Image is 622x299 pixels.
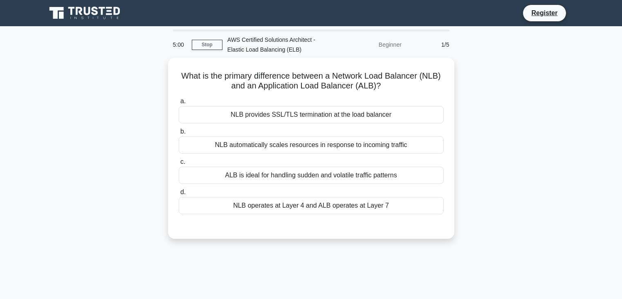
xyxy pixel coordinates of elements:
[180,97,186,104] span: a.
[526,8,562,18] a: Register
[406,36,454,53] div: 1/5
[222,32,335,58] div: AWS Certified Solutions Architect - Elastic Load Balancing (ELB)
[179,167,444,184] div: ALB is ideal for handling sudden and volatile traffic patterns
[168,36,192,53] div: 5:00
[180,158,185,165] span: c.
[180,128,186,135] span: b.
[192,40,222,50] a: Stop
[180,188,186,195] span: d.
[335,36,406,53] div: Beginner
[179,106,444,123] div: NLB provides SSL/TLS termination at the load balancer
[178,71,445,91] h5: What is the primary difference between a Network Load Balancer (NLB) and an Application Load Bala...
[179,136,444,154] div: NLB automatically scales resources in response to incoming traffic
[179,197,444,214] div: NLB operates at Layer 4 and ALB operates at Layer 7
